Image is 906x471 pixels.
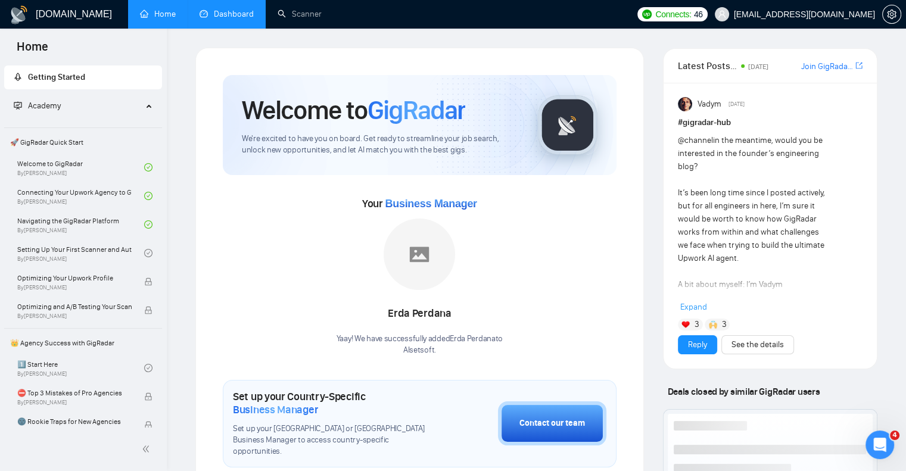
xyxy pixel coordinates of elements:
div: Erda Perdana [337,304,503,324]
img: gigradar-logo.png [538,95,597,155]
span: By [PERSON_NAME] [17,313,132,320]
span: 3 [721,319,726,330]
span: check-circle [144,163,152,171]
a: Welcome to GigRadarBy[PERSON_NAME] [17,154,144,180]
span: check-circle [144,220,152,229]
span: 4 [890,431,899,440]
span: lock [144,421,152,429]
span: [DATE] [748,63,768,71]
span: Connects: [655,8,691,21]
button: setting [882,5,901,24]
span: We're excited to have you on board. Get ready to streamline your job search, unlock new opportuni... [242,133,519,156]
span: Home [7,38,58,63]
span: setting [883,10,901,19]
div: Yaay! We have successfully added Erda Perdana to [337,333,503,356]
span: export [855,61,863,70]
li: Getting Started [4,65,162,89]
span: By [PERSON_NAME] [17,284,132,291]
a: 1️⃣ Start HereBy[PERSON_NAME] [17,355,144,381]
span: double-left [142,443,154,455]
span: Optimizing and A/B Testing Your Scanner for Better Results [17,301,132,313]
span: Business Manager [233,403,318,416]
img: 🙌 [709,320,717,329]
img: Vadym [678,97,692,111]
a: Join GigRadar Slack Community [801,60,853,73]
img: upwork-logo.png [642,10,652,19]
span: rocket [14,73,22,81]
span: 👑 Agency Success with GigRadar [5,331,161,355]
span: Optimizing Your Upwork Profile [17,272,132,284]
span: 🚀 GigRadar Quick Start [5,130,161,154]
span: 3 [695,319,699,330]
img: ❤️ [681,320,690,329]
span: ⛔ Top 3 Mistakes of Pro Agencies [17,387,132,399]
span: check-circle [144,192,152,200]
h1: # gigradar-hub [678,116,863,129]
button: Contact our team [498,401,606,445]
span: Set up your [GEOGRAPHIC_DATA] or [GEOGRAPHIC_DATA] Business Manager to access country-specific op... [233,423,438,457]
span: Expand [680,302,707,312]
span: Business Manager [385,198,477,210]
a: searchScanner [278,9,322,19]
span: GigRadar [368,94,465,126]
span: Deals closed by similar GigRadar users [663,381,824,402]
a: setting [882,10,901,19]
span: 46 [694,8,703,21]
h1: Set up your Country-Specific [233,390,438,416]
a: See the details [731,338,784,351]
img: logo [10,5,29,24]
a: Navigating the GigRadar PlatformBy[PERSON_NAME] [17,211,144,238]
a: Connecting Your Upwork Agency to GigRadarBy[PERSON_NAME] [17,183,144,209]
button: See the details [721,335,794,354]
a: Reply [688,338,707,351]
h1: Welcome to [242,94,465,126]
img: placeholder.png [384,219,455,290]
a: export [855,60,863,71]
span: lock [144,392,152,401]
p: Alsetsoft . [337,345,503,356]
span: Academy [14,101,61,111]
a: homeHome [140,9,176,19]
button: Reply [678,335,717,354]
a: Setting Up Your First Scanner and Auto-BidderBy[PERSON_NAME] [17,240,144,266]
span: Latest Posts from the GigRadar Community [678,58,737,73]
span: 🌚 Rookie Traps for New Agencies [17,416,132,428]
a: dashboardDashboard [200,9,254,19]
iframe: Intercom live chat [865,431,894,459]
span: lock [144,306,152,314]
span: Getting Started [28,72,85,82]
div: Contact our team [519,417,585,430]
span: Vadym [697,98,721,111]
span: check-circle [144,364,152,372]
span: @channel [678,135,713,145]
span: By [PERSON_NAME] [17,399,132,406]
span: [DATE] [728,99,745,110]
span: lock [144,277,152,286]
span: fund-projection-screen [14,101,22,110]
span: Academy [28,101,61,111]
span: user [718,10,726,18]
span: check-circle [144,249,152,257]
span: Your [362,197,477,210]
